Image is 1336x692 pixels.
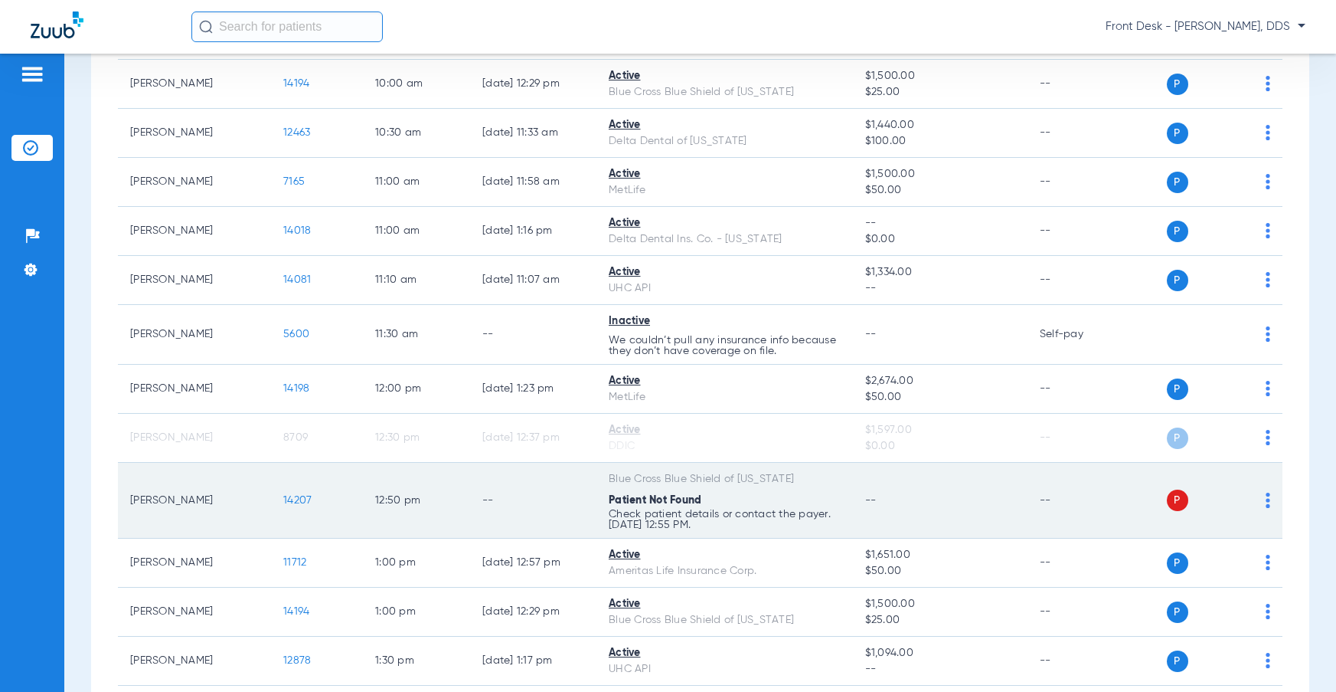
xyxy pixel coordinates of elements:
td: [DATE] 1:16 PM [470,207,596,256]
img: group-dot-blue.svg [1266,430,1270,445]
span: P [1167,74,1188,95]
td: [PERSON_NAME] [118,539,271,588]
div: Blue Cross Blue Shield of [US_STATE] [609,612,841,628]
span: 14018 [283,225,311,236]
img: group-dot-blue.svg [1266,125,1270,140]
span: 7165 [283,176,305,187]
div: UHC API [609,661,841,677]
td: [PERSON_NAME] [118,365,271,414]
div: UHC API [609,280,841,297]
span: $1,094.00 [865,645,1015,661]
td: [DATE] 1:17 PM [470,637,596,686]
td: [DATE] 12:57 PM [470,539,596,588]
img: group-dot-blue.svg [1266,381,1270,396]
span: $1,440.00 [865,117,1015,133]
td: -- [1027,539,1131,588]
td: [PERSON_NAME] [118,158,271,207]
span: $1,651.00 [865,547,1015,563]
img: hamburger-icon [20,65,44,84]
div: Active [609,547,841,563]
td: [DATE] 12:37 PM [470,414,596,463]
p: Check patient details or contact the payer. [DATE] 12:55 PM. [609,509,841,530]
iframe: Chat Widget [1259,618,1336,692]
span: $2,674.00 [865,373,1015,389]
td: [DATE] 12:29 PM [470,60,596,109]
span: -- [865,661,1015,677]
span: P [1167,490,1188,511]
span: P [1167,379,1188,400]
span: Patient Not Found [609,495,701,506]
span: 11712 [283,557,306,568]
td: 10:00 AM [363,60,470,109]
td: [DATE] 11:58 AM [470,158,596,207]
p: We couldn’t pull any insurance info because they don’t have coverage on file. [609,335,841,356]
td: [PERSON_NAME] [118,256,271,305]
td: [PERSON_NAME] [118,305,271,365]
td: -- [1027,109,1131,158]
span: $50.00 [865,182,1015,198]
td: [PERSON_NAME] [118,414,271,463]
td: 11:30 AM [363,305,470,365]
td: 1:00 PM [363,539,470,588]
td: [DATE] 11:07 AM [470,256,596,305]
td: 1:30 PM [363,637,470,686]
div: MetLife [609,182,841,198]
span: -- [865,280,1015,297]
span: $1,500.00 [865,166,1015,182]
div: Active [609,264,841,280]
span: $100.00 [865,133,1015,149]
td: [DATE] 12:29 PM [470,588,596,637]
span: 5600 [283,329,309,339]
td: 11:10 AM [363,256,470,305]
td: 1:00 PM [363,588,470,637]
img: group-dot-blue.svg [1266,76,1270,91]
div: MetLife [609,389,841,405]
input: Search for patients [191,11,383,42]
div: Active [609,117,841,133]
span: P [1167,602,1188,623]
div: Active [609,373,841,389]
span: 14194 [283,78,309,89]
img: group-dot-blue.svg [1266,326,1270,342]
span: 12463 [283,127,310,138]
span: 14198 [283,383,309,394]
td: -- [1027,588,1131,637]
img: group-dot-blue.svg [1266,174,1270,189]
div: Active [609,422,841,438]
div: Blue Cross Blue Shield of [US_STATE] [609,471,841,487]
span: -- [865,215,1015,231]
span: 8709 [283,432,308,443]
td: [PERSON_NAME] [118,588,271,637]
div: Blue Cross Blue Shield of [US_STATE] [609,84,841,100]
td: [PERSON_NAME] [118,463,271,539]
td: -- [470,463,596,539]
span: P [1167,270,1188,291]
span: 14207 [283,495,312,506]
div: Active [609,215,841,231]
span: P [1167,123,1188,144]
span: $50.00 [865,389,1015,405]
td: 11:00 AM [363,207,470,256]
img: group-dot-blue.svg [1266,223,1270,238]
td: -- [1027,637,1131,686]
td: [PERSON_NAME] [118,109,271,158]
span: $1,334.00 [865,264,1015,280]
span: P [1167,172,1188,193]
span: P [1167,651,1188,672]
span: $1,500.00 [865,596,1015,612]
img: Search Icon [199,20,213,34]
img: group-dot-blue.svg [1266,493,1270,508]
td: [PERSON_NAME] [118,207,271,256]
span: $25.00 [865,84,1015,100]
div: Ameritas Life Insurance Corp. [609,563,841,579]
span: P [1167,221,1188,242]
span: Front Desk - [PERSON_NAME], DDS [1106,19,1305,34]
td: -- [1027,60,1131,109]
td: [PERSON_NAME] [118,60,271,109]
td: -- [1027,256,1131,305]
td: -- [1027,365,1131,414]
img: group-dot-blue.svg [1266,555,1270,570]
div: Delta Dental Ins. Co. - [US_STATE] [609,231,841,248]
span: 12878 [283,655,311,666]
